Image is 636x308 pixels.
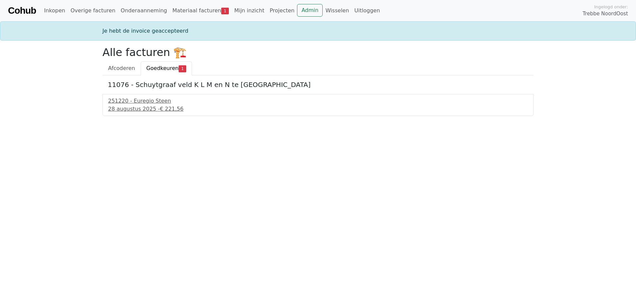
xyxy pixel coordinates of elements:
div: 251220 - Euregio Steen [108,97,528,105]
h2: Alle facturen 🏗️ [102,46,534,59]
a: Overige facturen [68,4,118,17]
span: € 221,56 [160,106,183,112]
a: Onderaanneming [118,4,170,17]
a: Inkopen [41,4,68,17]
span: Afcoderen [108,65,135,71]
a: Uitloggen [352,4,383,17]
span: 1 [179,65,186,72]
a: Wisselen [323,4,352,17]
a: Mijn inzicht [232,4,267,17]
a: Materiaal facturen1 [170,4,232,17]
a: Projecten [267,4,297,17]
span: Ingelogd onder: [594,4,628,10]
span: 1 [221,8,229,14]
a: 251220 - Euregio Steen28 augustus 2025 -€ 221,56 [108,97,528,113]
div: 28 augustus 2025 - [108,105,528,113]
a: Goedkeuren1 [141,61,192,75]
a: Admin [297,4,323,17]
h5: 11076 - Schuytgraaf veld K L M en N te [GEOGRAPHIC_DATA] [108,81,528,89]
div: Je hebt de invoice geaccepteerd [98,27,538,35]
span: Trebbe NoordOost [583,10,628,18]
a: Cohub [8,3,36,19]
a: Afcoderen [102,61,141,75]
span: Goedkeuren [146,65,179,71]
